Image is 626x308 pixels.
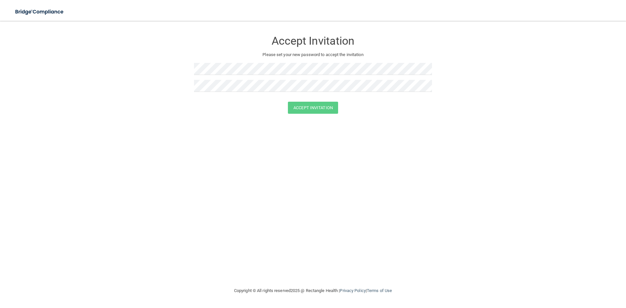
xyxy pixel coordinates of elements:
a: Privacy Policy [340,288,365,293]
a: Terms of Use [367,288,392,293]
p: Please set your new password to accept the invitation [199,51,427,59]
div: Copyright © All rights reserved 2025 @ Rectangle Health | | [194,280,432,301]
h3: Accept Invitation [194,35,432,47]
img: bridge_compliance_login_screen.278c3ca4.svg [10,5,70,19]
iframe: Drift Widget Chat Controller [513,262,618,288]
button: Accept Invitation [288,102,338,114]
